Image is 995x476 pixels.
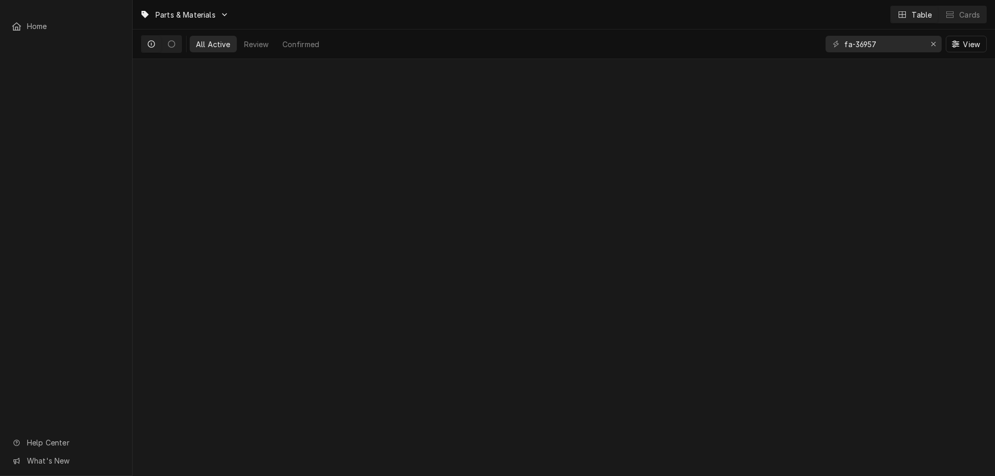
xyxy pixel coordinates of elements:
div: Review [244,39,269,50]
a: Go to Help Center [6,434,126,451]
div: Confirmed [282,39,319,50]
span: Parts & Materials [155,9,216,20]
div: All Active [196,39,231,50]
span: View [961,39,982,50]
span: What's New [27,455,120,466]
button: Erase input [925,36,942,52]
a: Home [6,18,126,35]
div: Cards [959,9,980,20]
span: Home [27,21,121,32]
div: Table [912,9,932,20]
a: Go to What's New [6,452,126,469]
a: Go to Parts & Materials [136,6,233,23]
span: Help Center [27,437,120,448]
button: View [946,36,987,52]
input: Keyword search [844,36,922,52]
